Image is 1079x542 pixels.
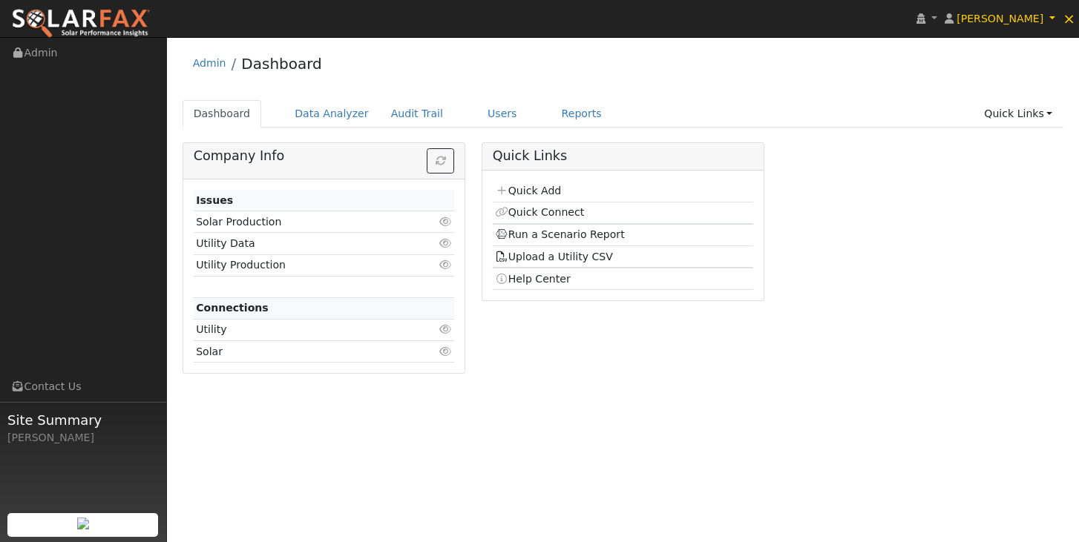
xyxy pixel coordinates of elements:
a: Reports [551,100,613,128]
a: Admin [193,57,226,69]
a: Quick Links [973,100,1063,128]
a: Users [476,100,528,128]
span: [PERSON_NAME] [957,13,1043,24]
strong: Connections [196,302,269,314]
td: Utility [194,319,413,340]
td: Solar Production [194,211,413,233]
td: Solar [194,341,413,363]
i: Click to view [439,260,452,270]
div: [PERSON_NAME] [7,430,159,446]
a: Dashboard [183,100,262,128]
strong: Issues [196,194,233,206]
h5: Company Info [194,148,455,164]
i: Click to view [439,324,452,334]
img: retrieve [77,518,89,529]
a: Run a Scenario Report [495,228,625,240]
a: Data Analyzer [283,100,380,128]
h5: Quick Links [493,148,754,164]
td: Utility Production [194,254,413,276]
a: Upload a Utility CSV [495,251,613,262]
a: Quick Add [495,185,561,196]
span: × [1063,10,1075,27]
i: Click to view [439,238,452,248]
i: Click to view [439,346,452,357]
span: Site Summary [7,410,159,430]
a: Help Center [495,273,571,285]
a: Audit Trail [380,100,454,128]
i: Click to view [439,217,452,227]
a: Quick Connect [495,206,584,218]
a: Dashboard [241,55,322,73]
img: SolarFax [11,8,151,39]
td: Utility Data [194,233,413,254]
